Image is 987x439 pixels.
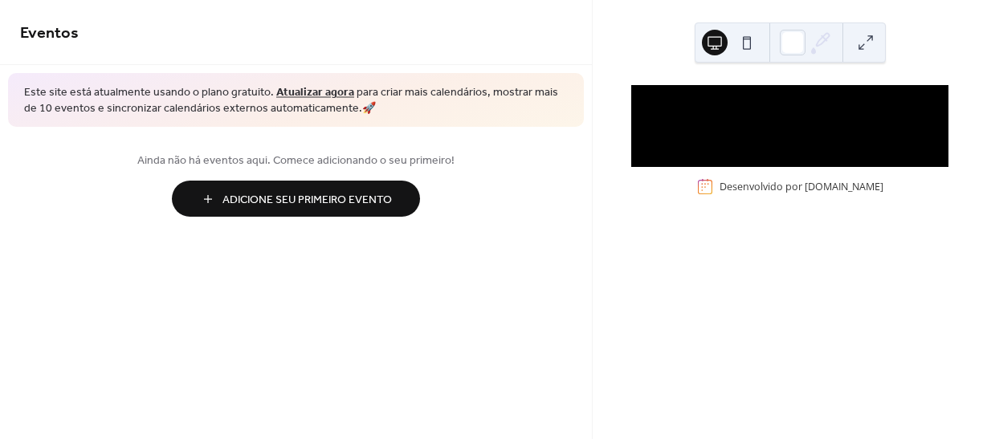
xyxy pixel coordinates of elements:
[645,96,935,112] div: Nenhum evento próximo
[276,82,354,104] a: Atualizar agora
[20,18,79,49] span: Eventos
[20,152,572,169] span: Ainda não há eventos aqui. Comece adicionando o seu primeiro!
[222,192,392,209] span: Adicione Seu Primeiro Evento
[24,85,568,116] span: Este site está atualmente usando o plano gratuito. para criar mais calendários, mostrar mais de 1...
[20,181,572,217] a: Adicione Seu Primeiro Evento
[720,180,883,193] div: Desenvolvido por
[172,181,420,217] button: Adicione Seu Primeiro Evento
[805,180,883,193] a: [DOMAIN_NAME]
